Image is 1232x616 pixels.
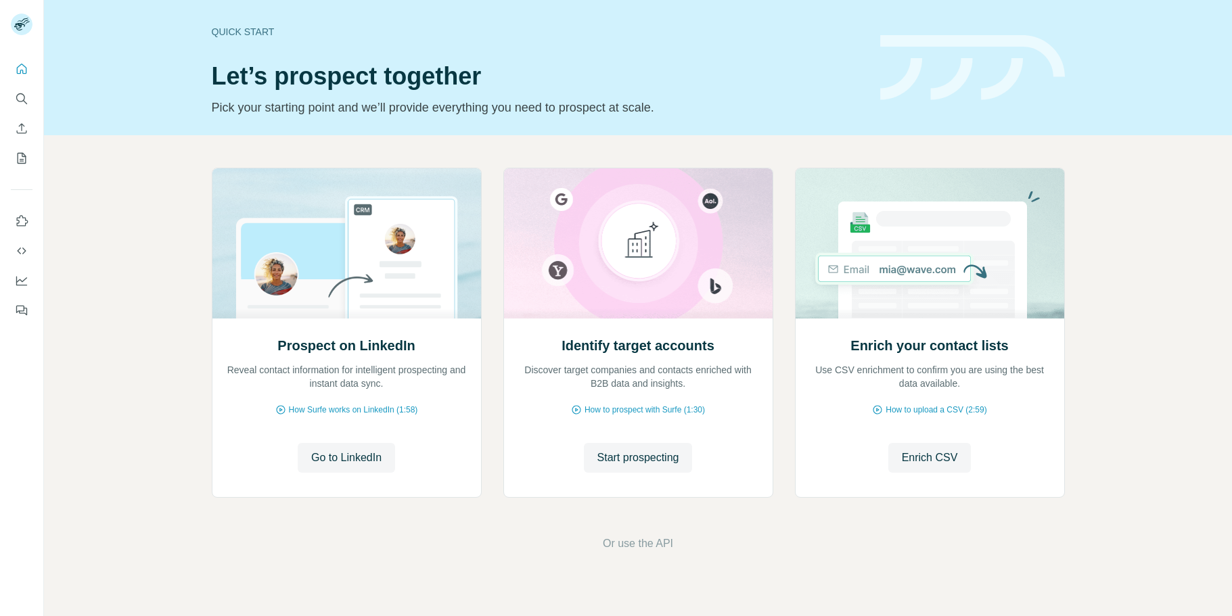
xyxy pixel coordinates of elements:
p: Reveal contact information for intelligent prospecting and instant data sync. [226,363,467,390]
span: Enrich CSV [902,450,958,466]
button: Dashboard [11,268,32,293]
h2: Enrich your contact lists [850,336,1008,355]
span: How Surfe works on LinkedIn (1:58) [289,404,418,416]
button: Quick start [11,57,32,81]
img: Prospect on LinkedIn [212,168,482,318]
button: Go to LinkedIn [298,443,395,473]
span: How to prospect with Surfe (1:30) [585,404,705,416]
h2: Identify target accounts [562,336,714,355]
span: How to upload a CSV (2:59) [886,404,986,416]
div: Quick start [212,25,864,39]
button: Use Surfe on LinkedIn [11,209,32,233]
h1: Let’s prospect together [212,63,864,90]
button: Enrich CSV [11,116,32,141]
p: Discover target companies and contacts enriched with B2B data and insights. [518,363,759,390]
button: Or use the API [603,536,673,552]
img: Identify target accounts [503,168,773,318]
img: Enrich your contact lists [795,168,1065,318]
button: Search [11,87,32,111]
p: Pick your starting point and we’ll provide everything you need to prospect at scale. [212,98,864,117]
button: Feedback [11,298,32,323]
button: My lists [11,146,32,170]
span: Start prospecting [597,450,679,466]
button: Start prospecting [584,443,693,473]
img: banner [880,35,1065,101]
h2: Prospect on LinkedIn [277,336,415,355]
button: Enrich CSV [888,443,972,473]
button: Use Surfe API [11,239,32,263]
span: Go to LinkedIn [311,450,382,466]
p: Use CSV enrichment to confirm you are using the best data available. [809,363,1051,390]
